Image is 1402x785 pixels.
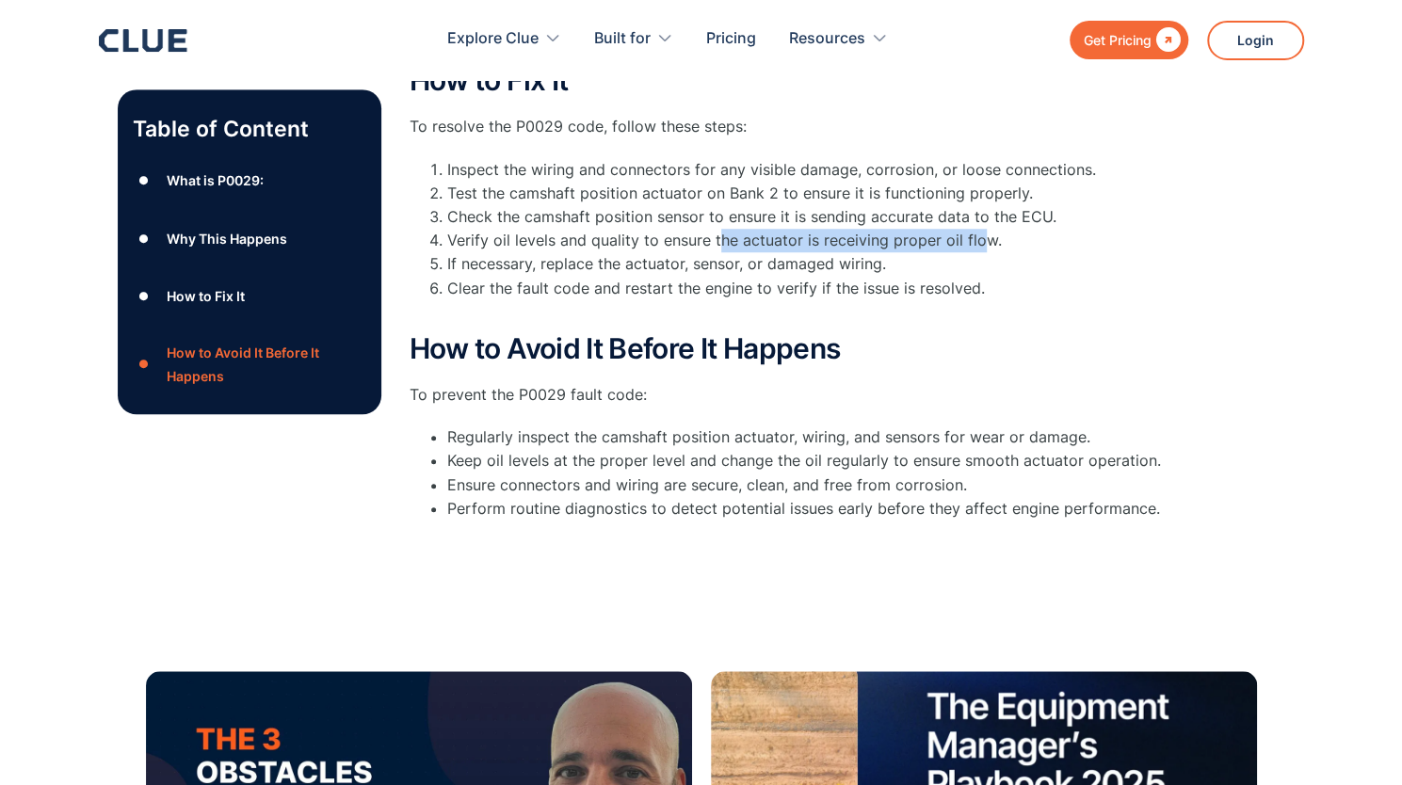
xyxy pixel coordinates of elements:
a: Get Pricing [1070,21,1188,59]
a: ●What is P0029: [133,167,366,195]
div: What is P0029: [166,168,263,192]
div: ● [133,225,155,253]
div: Get Pricing [1084,28,1152,52]
p: To resolve the P0029 code, follow these steps: [410,115,1163,138]
li: Perform routine diagnostics to detect potential issues early before they affect engine performance. [447,497,1163,521]
li: If necessary, replace the actuator, sensor, or damaged wiring. [447,252,1163,276]
div: Resources [789,9,888,69]
li: Inspect the wiring and connectors for any visible damage, corrosion, or loose connections. [447,158,1163,182]
h2: How to Avoid It Before It Happens [410,333,1163,364]
div: Resources [789,9,865,69]
p: To prevent the P0029 fault code: [410,383,1163,407]
p: Table of Content [133,114,366,144]
a: ●How to Fix It [133,282,366,311]
li: Keep oil levels at the proper level and change the oil regularly to ensure smooth actuator operat... [447,449,1163,473]
div: ● [133,167,155,195]
h2: How to Fix It [410,65,1163,96]
div: ● [133,282,155,311]
div: Built for [594,9,651,69]
a: ●Why This Happens [133,225,366,253]
div: How to Fix It [166,285,244,309]
a: ●How to Avoid It Before It Happens [133,341,366,388]
a: Pricing [706,9,756,69]
li: Check the camshaft position sensor to ensure it is sending accurate data to the ECU. [447,205,1163,229]
div: Built for [594,9,673,69]
a: Login [1207,21,1304,60]
li: Ensure connectors and wiring are secure, clean, and free from corrosion. [447,473,1163,497]
div: ● [133,350,155,378]
li: Test the camshaft position actuator on Bank 2 to ensure it is functioning properly. [447,182,1163,205]
div: Explore Clue [447,9,561,69]
div: Why This Happens [166,227,286,250]
div:  [1152,28,1181,52]
li: Regularly inspect the camshaft position actuator, wiring, and sensors for wear or damage. [447,425,1163,449]
div: How to Avoid It Before It Happens [166,341,365,388]
li: Verify oil levels and quality to ensure the actuator is receiving proper oil flow. [447,229,1163,252]
div: Explore Clue [447,9,539,69]
li: Clear the fault code and restart the engine to verify if the issue is resolved. [447,277,1163,324]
